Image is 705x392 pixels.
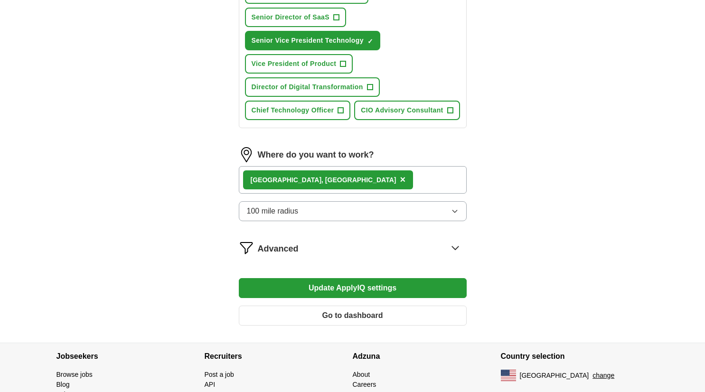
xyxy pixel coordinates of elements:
[501,343,649,370] h4: Country selection
[361,105,443,115] span: CIO Advisory Consultant
[592,371,614,381] button: change
[367,37,373,45] span: ✓
[252,82,363,92] span: Director of Digital Transformation
[251,175,396,185] div: [GEOGRAPHIC_DATA], [GEOGRAPHIC_DATA]
[353,381,376,388] a: Careers
[239,201,467,221] button: 100 mile radius
[239,306,467,326] button: Go to dashboard
[245,77,380,97] button: Director of Digital Transformation
[252,105,334,115] span: Chief Technology Officer
[252,12,329,22] span: Senior Director of SaaS
[245,101,351,120] button: Chief Technology Officer
[258,243,299,255] span: Advanced
[245,8,346,27] button: Senior Director of SaaS
[56,371,93,378] a: Browse jobs
[239,147,254,162] img: location.png
[400,173,405,187] button: ×
[205,381,216,388] a: API
[353,371,370,378] a: About
[501,370,516,381] img: US flag
[245,54,353,74] button: Vice President of Product
[245,31,380,50] button: Senior Vice President Technology✓
[520,371,589,381] span: [GEOGRAPHIC_DATA]
[247,205,299,217] span: 100 mile radius
[205,371,234,378] a: Post a job
[239,278,467,298] button: Update ApplyIQ settings
[239,240,254,255] img: filter
[354,101,460,120] button: CIO Advisory Consultant
[252,59,337,69] span: Vice President of Product
[56,381,70,388] a: Blog
[258,149,374,161] label: Where do you want to work?
[400,174,405,185] span: ×
[252,36,364,46] span: Senior Vice President Technology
